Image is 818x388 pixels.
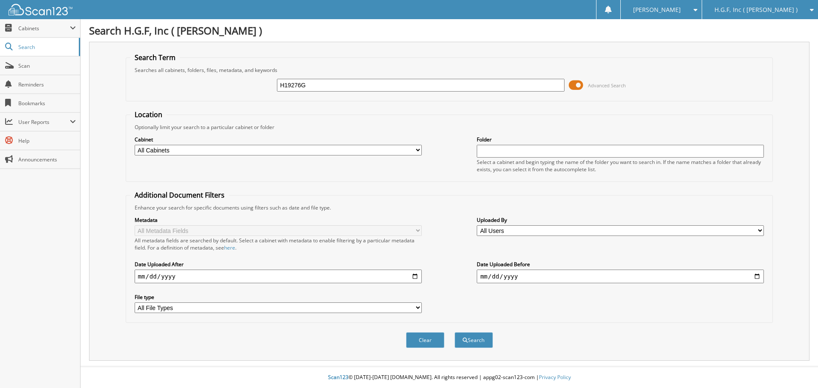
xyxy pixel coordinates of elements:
[477,136,764,143] label: Folder
[224,244,235,251] a: here
[455,332,493,348] button: Search
[18,137,76,144] span: Help
[588,82,626,89] span: Advanced Search
[135,136,422,143] label: Cabinet
[135,270,422,283] input: start
[135,293,422,301] label: File type
[18,62,76,69] span: Scan
[328,374,349,381] span: Scan123
[130,66,769,74] div: Searches all cabinets, folders, files, metadata, and keywords
[130,124,769,131] div: Optionally limit your search to a particular cabinet or folder
[135,261,422,268] label: Date Uploaded After
[135,237,422,251] div: All metadata fields are searched by default. Select a cabinet with metadata to enable filtering b...
[477,270,764,283] input: end
[18,100,76,107] span: Bookmarks
[9,4,72,15] img: scan123-logo-white.svg
[406,332,444,348] button: Clear
[130,53,180,62] legend: Search Term
[135,216,422,224] label: Metadata
[130,110,167,119] legend: Location
[130,190,229,200] legend: Additional Document Filters
[477,158,764,173] div: Select a cabinet and begin typing the name of the folder you want to search in. If the name match...
[477,216,764,224] label: Uploaded By
[89,23,809,37] h1: Search H.G.F, Inc ( [PERSON_NAME] )
[18,156,76,163] span: Announcements
[18,25,70,32] span: Cabinets
[18,43,75,51] span: Search
[539,374,571,381] a: Privacy Policy
[714,7,798,12] span: H.G.F, Inc ( [PERSON_NAME] )
[81,367,818,388] div: © [DATE]-[DATE] [DOMAIN_NAME]. All rights reserved | appg02-scan123-com |
[18,118,70,126] span: User Reports
[18,81,76,88] span: Reminders
[633,7,681,12] span: [PERSON_NAME]
[130,204,769,211] div: Enhance your search for specific documents using filters such as date and file type.
[477,261,764,268] label: Date Uploaded Before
